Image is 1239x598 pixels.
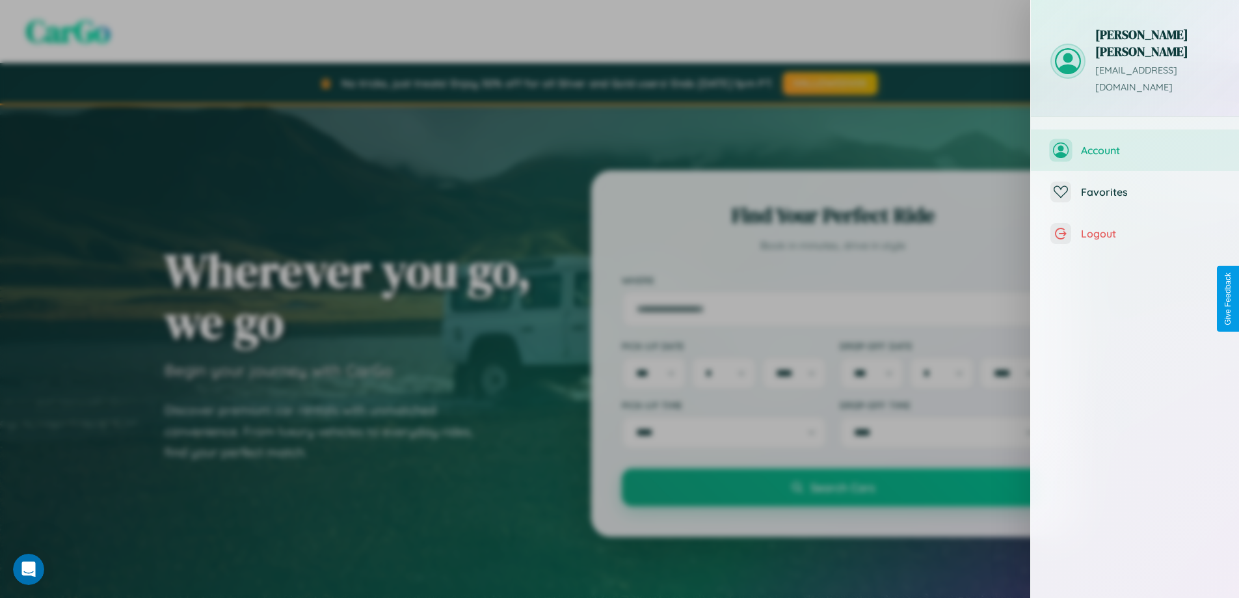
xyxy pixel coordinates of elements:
[1095,62,1219,96] p: [EMAIL_ADDRESS][DOMAIN_NAME]
[1081,144,1219,157] span: Account
[1031,213,1239,254] button: Logout
[1031,129,1239,171] button: Account
[1081,227,1219,240] span: Logout
[1095,26,1219,60] h3: [PERSON_NAME] [PERSON_NAME]
[1223,273,1232,325] div: Give Feedback
[13,554,44,585] iframe: Intercom live chat
[1081,185,1219,198] span: Favorites
[1031,171,1239,213] button: Favorites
